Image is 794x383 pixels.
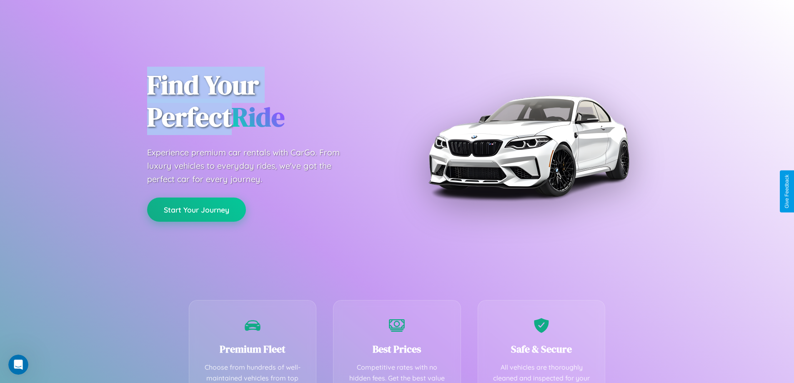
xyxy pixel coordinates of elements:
img: Premium BMW car rental vehicle [424,42,633,250]
p: Experience premium car rentals with CarGo. From luxury vehicles to everyday rides, we've got the ... [147,146,356,186]
h3: Safe & Secure [491,342,593,356]
span: Ride [232,99,285,135]
h3: Best Prices [346,342,448,356]
h3: Premium Fleet [202,342,304,356]
button: Start Your Journey [147,198,246,222]
h1: Find Your Perfect [147,69,385,133]
div: Give Feedback [784,175,790,208]
iframe: Intercom live chat [8,355,28,375]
